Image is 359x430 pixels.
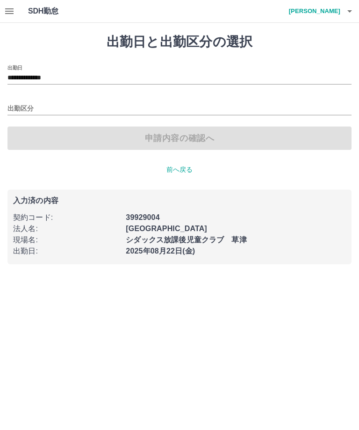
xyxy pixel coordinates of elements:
h1: 出勤日と出勤区分の選択 [7,34,352,50]
p: 前へ戻る [7,165,352,175]
p: 契約コード : [13,212,120,223]
p: 出勤日 : [13,246,120,257]
b: 39929004 [126,213,159,221]
b: [GEOGRAPHIC_DATA] [126,225,207,233]
p: 入力済の内容 [13,197,346,204]
b: 2025年08月22日(金) [126,247,195,255]
p: 法人名 : [13,223,120,234]
p: 現場名 : [13,234,120,246]
label: 出勤日 [7,64,22,71]
b: シダックス放課後児童クラブ 草津 [126,236,246,244]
